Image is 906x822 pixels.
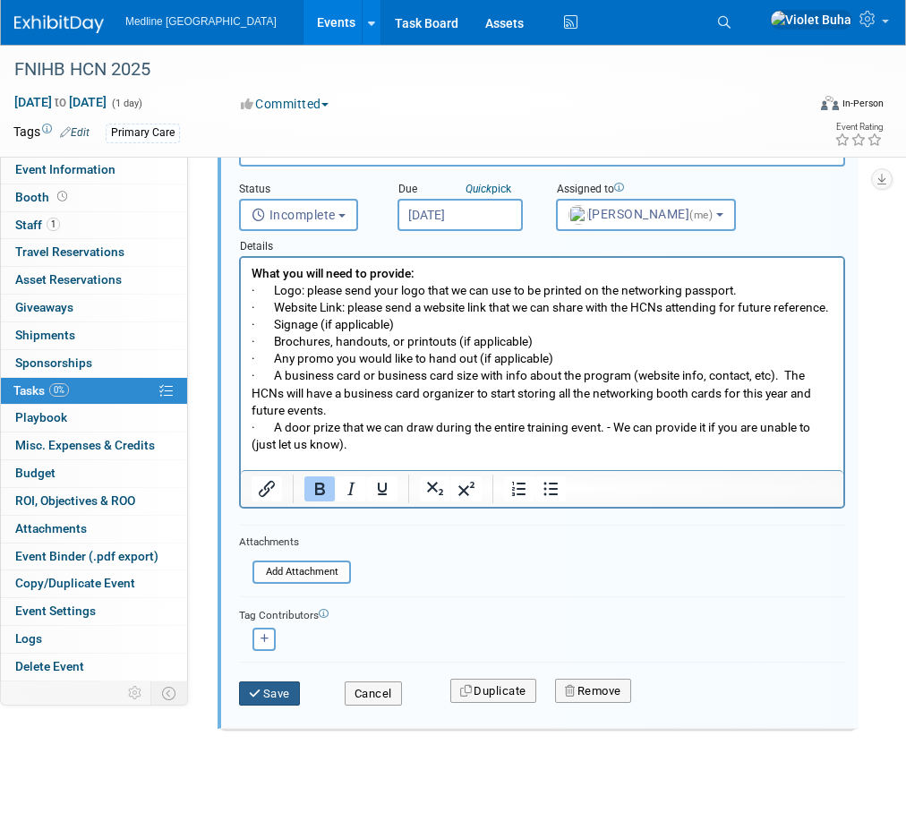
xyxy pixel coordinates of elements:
[15,190,71,204] span: Booth
[689,209,713,221] span: (me)
[397,199,523,231] input: Due Date
[1,460,187,487] a: Budget
[15,659,84,673] span: Delete Event
[60,126,90,139] a: Edit
[239,182,371,199] div: Status
[504,476,534,501] button: Numbered list
[1,598,187,625] a: Event Settings
[241,258,843,470] iframe: Rich Text Area
[252,208,336,222] span: Incomplete
[1,626,187,653] a: Logs
[1,267,187,294] a: Asset Reservations
[1,295,187,321] a: Giveaways
[15,521,87,535] span: Attachments
[1,654,187,681] a: Delete Event
[462,182,515,196] a: Quickpick
[451,476,482,501] button: Superscript
[239,604,845,623] div: Tag Contributors
[14,15,104,33] img: ExhibitDay
[235,95,336,113] button: Committed
[13,123,90,143] td: Tags
[1,322,187,349] a: Shipments
[120,681,151,705] td: Personalize Event Tab Strip
[1,488,187,515] a: ROI, Objectives & ROO
[1,184,187,211] a: Booth
[397,182,529,199] div: Due
[420,476,450,501] button: Subscript
[555,679,631,704] button: Remove
[252,476,282,501] button: Insert/edit link
[15,410,67,424] span: Playbook
[367,476,397,501] button: Underline
[15,218,60,232] span: Staff
[15,549,158,563] span: Event Binder (.pdf export)
[1,405,187,432] a: Playbook
[535,476,566,501] button: Bullet list
[15,162,115,176] span: Event Information
[1,516,187,543] a: Attachments
[556,199,736,231] button: [PERSON_NAME](me)
[13,383,69,398] span: Tasks
[15,438,155,452] span: Misc. Expenses & Credits
[106,124,180,142] div: Primary Care
[15,576,135,590] span: Copy/Duplicate Event
[110,98,142,109] span: (1 day)
[336,476,366,501] button: Italic
[450,679,536,704] button: Duplicate
[1,378,187,405] a: Tasks0%
[239,681,300,706] button: Save
[15,300,73,314] span: Giveaways
[54,190,71,203] span: Booth not reserved yet
[49,383,69,397] span: 0%
[1,432,187,459] a: Misc. Expenses & Credits
[556,182,688,199] div: Assigned to
[1,157,187,184] a: Event Information
[15,466,56,480] span: Budget
[834,123,883,132] div: Event Rating
[1,544,187,570] a: Event Binder (.pdf export)
[821,96,839,110] img: Format-Inperson.png
[750,93,885,120] div: Event Format
[15,244,124,259] span: Travel Reservations
[842,97,884,110] div: In-Person
[15,328,75,342] span: Shipments
[304,476,335,501] button: Bold
[52,95,69,109] span: to
[345,681,402,706] button: Cancel
[1,239,187,266] a: Travel Reservations
[1,212,187,239] a: Staff1
[15,355,92,370] span: Sponsorships
[770,10,852,30] img: Violet Buha
[15,631,42,646] span: Logs
[466,183,491,195] i: Quick
[239,231,845,256] div: Details
[151,681,188,705] td: Toggle Event Tabs
[8,54,797,86] div: FNIHB HCN 2025
[13,94,107,110] span: [DATE] [DATE]
[47,218,60,231] span: 1
[15,493,135,508] span: ROI, Objectives & ROO
[239,535,351,550] div: Attachments
[1,350,187,377] a: Sponsorships
[568,207,716,221] span: [PERSON_NAME]
[239,199,358,231] button: Incomplete
[15,272,122,287] span: Asset Reservations
[125,15,277,28] span: Medline [GEOGRAPHIC_DATA]
[15,604,96,618] span: Event Settings
[1,570,187,597] a: Copy/Duplicate Event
